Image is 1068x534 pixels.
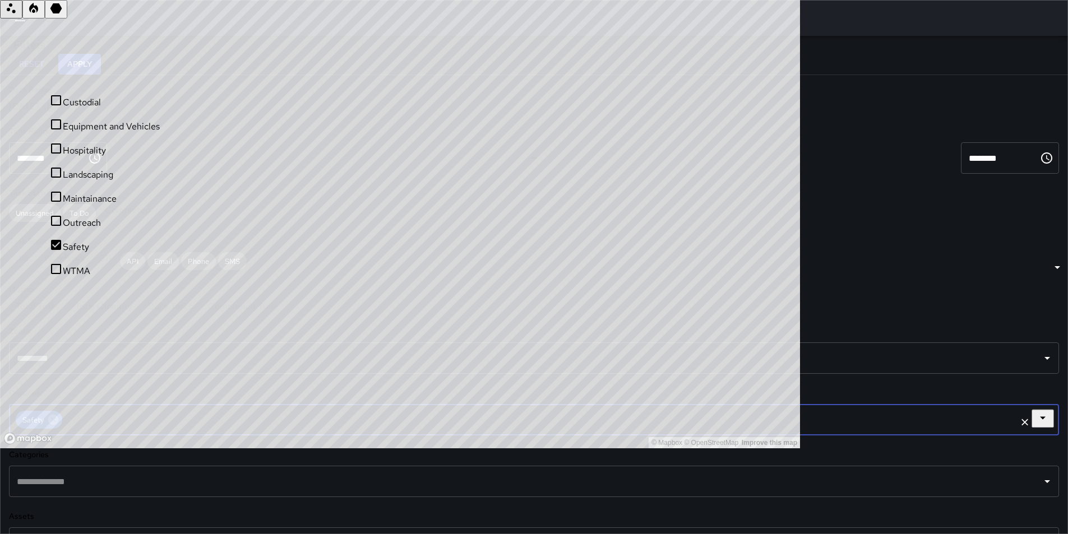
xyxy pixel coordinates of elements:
[63,96,207,109] span: Custodial
[63,192,207,206] span: Maintainance
[63,144,207,157] span: Hospitality
[27,2,40,15] svg: Heatmap
[63,240,207,254] span: Safety
[63,264,207,278] span: WTMA
[63,168,207,182] span: Landscaping
[4,2,18,15] svg: Scatterplot
[63,216,207,230] span: Outreach
[63,120,207,133] span: Equipment and Vehicles
[49,2,63,15] svg: 3D Heatmap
